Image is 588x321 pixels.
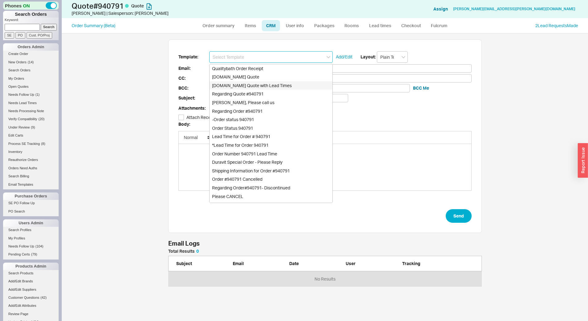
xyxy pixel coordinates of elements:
span: Send [453,212,464,220]
div: Orders Admin [3,43,59,51]
a: Needs Lead Times [3,100,59,106]
a: Customer Questions(42) [3,294,59,301]
div: Users Admin [3,219,59,227]
div: *Lead Time for Order 940791 [210,141,332,150]
h1: Quote # 940791 [72,2,296,10]
span: ( 1 ) [35,93,40,96]
a: Needs Follow Up(104) [3,243,59,250]
a: CRM [262,20,280,31]
span: 0 [196,248,199,254]
a: Edit Carts [3,132,59,139]
span: User [346,261,356,266]
div: [DOMAIN_NAME] Quote with Lead Times [210,81,332,90]
span: Template: [178,53,209,61]
span: Tracking [402,261,420,266]
span: Email: [178,65,209,72]
p: Keyword: [5,18,59,24]
a: Under Review(9) [3,124,59,131]
div: Order Number 940791 Lead Time [210,150,332,158]
svg: close menu [327,56,330,58]
span: ( 14 ) [28,60,34,64]
a: Add/Edit [336,54,352,60]
div: Duravit Special Order - Please Reply [210,158,332,167]
span: Email [233,261,244,266]
span: ( 79 ) [31,252,37,256]
span: Date [289,261,299,266]
div: [PERSON_NAME] | Salesperson: [PERSON_NAME] [72,10,296,16]
a: Search Profiles [3,227,59,233]
div: Products Admin [3,263,59,270]
div: Order# 940791 Credit Processed [210,201,332,209]
a: Order summary [198,20,239,31]
span: Customer Questions [8,296,39,299]
button: Send [446,209,472,223]
a: Checkout [397,20,425,31]
div: [PERSON_NAME], Please call us [210,98,332,107]
a: Orders Need Auths [3,165,59,171]
a: My Profiles [3,235,59,242]
span: Needs Processing Note [8,109,44,113]
span: Body: [178,121,190,127]
div: Purchase Orders [3,192,59,200]
div: Please CANCEL [210,192,332,201]
svg: open menu [402,56,405,58]
a: Search Billing [3,173,59,180]
div: Regarding Quote #940791 [210,90,332,98]
span: Needs Follow Up [8,93,34,96]
a: [PERSON_NAME][EMAIL_ADDRESS][PERSON_NAME][DOMAIN_NAME] [453,7,575,11]
div: Phones [3,2,59,10]
span: ( 20 ) [39,117,45,121]
a: Search Orders [3,67,59,74]
div: Order Status 940791 [210,124,332,133]
span: ( 9 ) [31,125,35,129]
a: New Orders(14) [3,59,59,65]
h3: Email Logs [168,240,200,247]
a: Create Order [3,51,59,57]
a: Inventory [3,149,59,155]
input: SE [5,32,14,39]
div: Lead Time for Order # 940791 [210,132,332,141]
a: Packages [310,20,339,31]
span: ( 104 ) [35,244,44,248]
span: Layout: [361,54,376,60]
h5: Total Results [168,249,199,253]
div: Regarding Order #940791 [210,107,332,116]
a: PO Search [3,208,59,215]
a: Needs Follow Up(1) [3,91,59,98]
span: Attachments: [178,104,209,112]
a: Needs Processing Note [3,108,59,114]
a: Rooms [340,20,363,31]
a: Search Products [3,270,59,277]
a: Order Summary (Beta) [72,23,115,28]
span: Attach Receipt/Quote PDF [186,114,239,120]
a: Items [240,20,261,31]
div: Shipping Information for Order #940791 [210,167,332,175]
a: Fulcrum [427,20,452,31]
span: Process SE Tracking [8,142,40,146]
div: [DOMAIN_NAME] Quote [210,73,332,81]
a: Review Page [3,311,59,317]
a: 2Lead RequestsMade [535,23,578,28]
h1: Search Orders [3,11,59,18]
span: BCC: [178,84,209,92]
span: Verify Compatibility [8,117,37,121]
input: Cust. PO/Proj [27,32,52,39]
a: My Orders [3,75,59,82]
input: PO [15,32,25,39]
a: Process SE Tracking(8) [3,141,59,147]
span: CC: [178,74,209,82]
span: ( 8 ) [41,142,45,146]
span: ON [23,2,30,9]
a: SE PO Follow Up [3,200,59,206]
a: Reauthorize Orders [3,157,59,163]
a: Add/Edit Attributes [3,302,59,309]
a: Verify Compatibility(20) [3,116,59,122]
a: Email Templates [3,181,59,188]
span: Needs Follow Up [8,244,34,248]
div: Qualitybath Order Receipt [210,64,332,73]
span: Quote [131,3,144,8]
a: Pending Certs(79) [3,251,59,258]
button: BCC Me [413,85,429,91]
a: Add/Edit Brands [3,278,59,285]
div: grid [168,271,482,287]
